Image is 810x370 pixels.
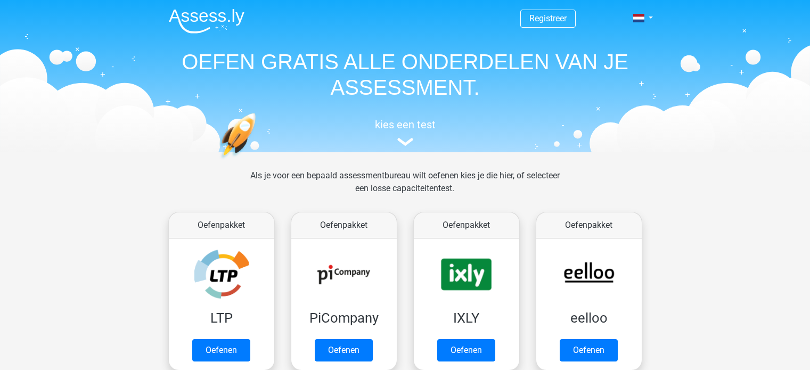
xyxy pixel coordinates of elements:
a: Oefenen [560,339,618,361]
a: kies een test [160,118,650,146]
div: Als je voor een bepaald assessmentbureau wilt oefenen kies je die hier, of selecteer een losse ca... [242,169,568,208]
h1: OEFEN GRATIS ALLE ONDERDELEN VAN JE ASSESSMENT. [160,49,650,100]
img: assessment [397,138,413,146]
a: Oefenen [192,339,250,361]
a: Registreer [529,13,567,23]
img: Assessly [169,9,244,34]
h5: kies een test [160,118,650,131]
img: oefenen [219,113,297,209]
a: Oefenen [437,339,495,361]
a: Oefenen [315,339,373,361]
